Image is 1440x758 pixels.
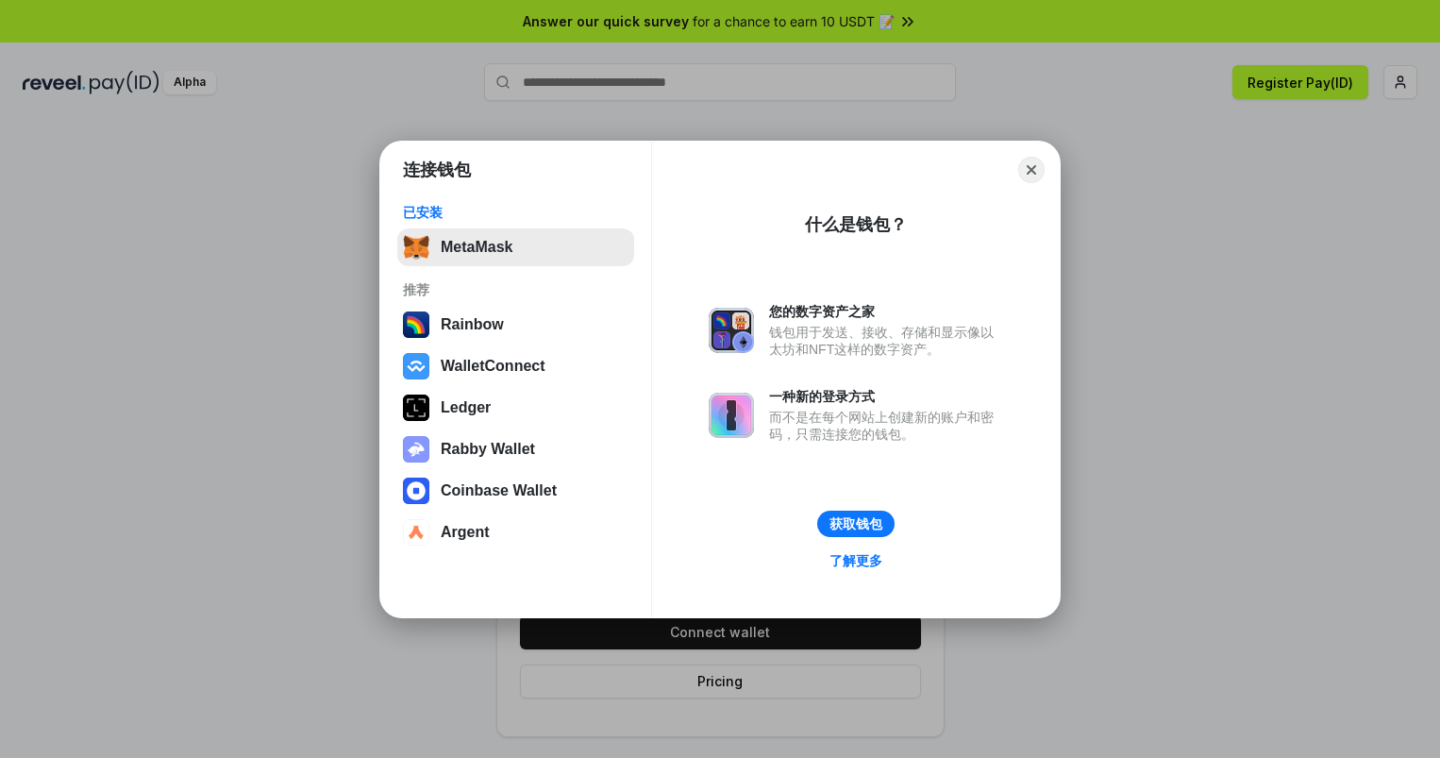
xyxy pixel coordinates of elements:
div: Rainbow [441,316,504,333]
div: 了解更多 [829,552,882,569]
button: WalletConnect [397,347,634,385]
img: svg+xml,%3Csvg%20width%3D%2228%22%20height%3D%2228%22%20viewBox%3D%220%200%2028%2028%22%20fill%3D... [403,519,429,546]
div: 而不是在每个网站上创建新的账户和密码，只需连接您的钱包。 [769,409,1003,443]
button: 获取钱包 [817,511,895,537]
img: svg+xml,%3Csvg%20width%3D%2228%22%20height%3D%2228%22%20viewBox%3D%220%200%2028%2028%22%20fill%3D... [403,478,429,504]
div: 钱包用于发送、接收、存储和显示像以太坊和NFT这样的数字资产。 [769,324,1003,358]
button: MetaMask [397,228,634,266]
img: svg+xml,%3Csvg%20xmlns%3D%22http%3A%2F%2Fwww.w3.org%2F2000%2Fsvg%22%20fill%3D%22none%22%20viewBox... [709,393,754,438]
button: Rainbow [397,306,634,344]
div: Argent [441,524,490,541]
div: 已安装 [403,204,628,221]
button: Ledger [397,389,634,427]
img: svg+xml,%3Csvg%20xmlns%3D%22http%3A%2F%2Fwww.w3.org%2F2000%2Fsvg%22%20fill%3D%22none%22%20viewBox... [709,308,754,353]
div: 推荐 [403,281,628,298]
button: Rabby Wallet [397,430,634,468]
div: 您的数字资产之家 [769,303,1003,320]
div: MetaMask [441,239,512,256]
img: svg+xml,%3Csvg%20fill%3D%22none%22%20height%3D%2233%22%20viewBox%3D%220%200%2035%2033%22%20width%... [403,234,429,261]
img: svg+xml,%3Csvg%20width%3D%2228%22%20height%3D%2228%22%20viewBox%3D%220%200%2028%2028%22%20fill%3D... [403,353,429,379]
div: Rabby Wallet [441,441,535,458]
a: 了解更多 [818,548,894,573]
img: svg+xml,%3Csvg%20xmlns%3D%22http%3A%2F%2Fwww.w3.org%2F2000%2Fsvg%22%20fill%3D%22none%22%20viewBox... [403,436,429,463]
button: Argent [397,514,634,551]
div: Coinbase Wallet [441,482,557,499]
img: svg+xml,%3Csvg%20width%3D%22120%22%20height%3D%22120%22%20viewBox%3D%220%200%20120%20120%22%20fil... [403,312,429,338]
div: Ledger [441,399,491,416]
div: 一种新的登录方式 [769,388,1003,405]
div: WalletConnect [441,358,545,375]
button: Close [1018,157,1045,183]
div: 获取钱包 [829,515,882,532]
h1: 连接钱包 [403,159,471,181]
img: svg+xml,%3Csvg%20xmlns%3D%22http%3A%2F%2Fwww.w3.org%2F2000%2Fsvg%22%20width%3D%2228%22%20height%3... [403,395,429,421]
div: 什么是钱包？ [805,213,907,236]
button: Coinbase Wallet [397,472,634,510]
